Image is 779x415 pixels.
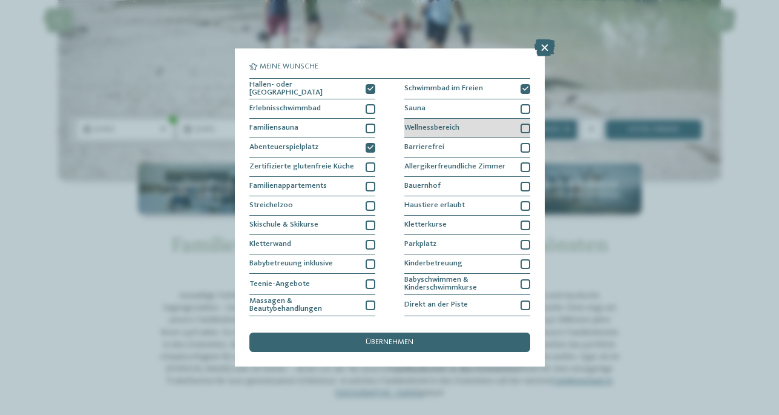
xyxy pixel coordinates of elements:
[404,182,441,190] span: Bauernhof
[366,339,413,347] span: übernehmen
[404,105,426,113] span: Sauna
[249,297,358,313] span: Massagen & Beautybehandlungen
[404,241,436,248] span: Parkplatz
[249,124,298,132] span: Familiensauna
[404,202,465,210] span: Haustiere erlaubt
[404,85,483,93] span: Schwimmbad im Freien
[404,301,468,309] span: Direkt an der Piste
[404,276,513,292] span: Babyschwimmen & Kinderschwimmkurse
[249,105,321,113] span: Erlebnisschwimmbad
[249,163,354,171] span: Zertifizierte glutenfreie Küche
[404,163,505,171] span: Allergikerfreundliche Zimmer
[404,124,459,132] span: Wellnessbereich
[249,81,358,97] span: Hallen- oder [GEOGRAPHIC_DATA]
[249,281,310,288] span: Teenie-Angebote
[249,241,291,248] span: Kletterwand
[249,202,293,210] span: Streichelzoo
[260,63,318,71] span: Meine Wünsche
[249,221,318,229] span: Skischule & Skikurse
[249,182,327,190] span: Familienappartements
[404,221,447,229] span: Kletterkurse
[404,144,444,151] span: Barrierefrei
[249,260,333,268] span: Babybetreuung inklusive
[249,144,318,151] span: Abenteuerspielplatz
[404,260,462,268] span: Kinderbetreuung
